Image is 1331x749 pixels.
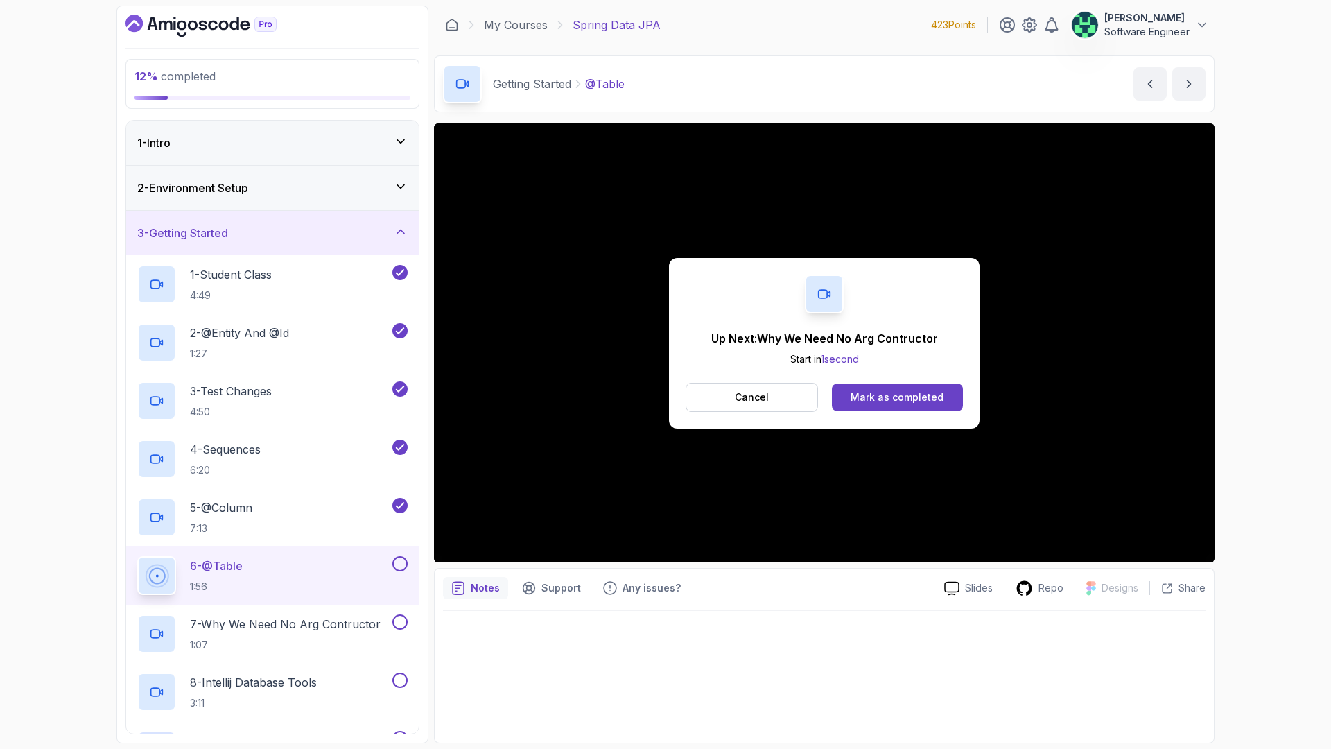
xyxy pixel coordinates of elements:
[137,180,248,196] h3: 2 - Environment Setup
[1004,580,1075,597] a: Repo
[190,347,289,361] p: 1:27
[137,323,408,362] button: 2-@Entity And @Id1:27
[686,383,818,412] button: Cancel
[190,580,243,594] p: 1:56
[735,390,769,404] p: Cancel
[573,17,661,33] p: Spring Data JPA
[1102,581,1138,595] p: Designs
[541,581,581,595] p: Support
[126,166,419,210] button: 2-Environment Setup
[137,556,408,595] button: 6-@Table1:56
[931,18,976,32] p: 423 Points
[1172,67,1206,101] button: next content
[1038,581,1063,595] p: Repo
[1104,25,1190,39] p: Software Engineer
[126,211,419,255] button: 3-Getting Started
[434,123,1215,562] iframe: 6 - @Table
[137,135,171,151] h3: 1 - Intro
[514,577,589,599] button: Support button
[711,352,938,366] p: Start in
[190,383,272,399] p: 3 - Test Changes
[137,498,408,537] button: 5-@Column7:13
[484,17,548,33] a: My Courses
[137,673,408,712] button: 8-Intellij Database Tools3:11
[595,577,689,599] button: Feedback button
[471,581,500,595] p: Notes
[443,577,508,599] button: notes button
[1149,581,1206,595] button: Share
[821,353,859,365] span: 1 second
[190,522,252,535] p: 7:13
[137,440,408,479] button: 4-Sequences6:20
[190,499,252,516] p: 5 - @Column
[585,76,625,92] p: @Table
[965,581,993,595] p: Slides
[190,674,317,691] p: 8 - Intellij Database Tools
[1178,581,1206,595] p: Share
[1071,11,1209,39] button: user profile image[PERSON_NAME]Software Engineer
[493,76,571,92] p: Getting Started
[190,289,272,302] p: 4:49
[190,696,317,710] p: 3:11
[190,405,272,419] p: 4:50
[190,325,289,341] p: 2 - @Entity And @Id
[190,638,381,652] p: 1:07
[134,69,216,83] span: completed
[190,441,261,458] p: 4 - Sequences
[125,15,308,37] a: Dashboard
[1072,12,1098,38] img: user profile image
[1133,67,1167,101] button: previous content
[190,266,272,283] p: 1 - Student Class
[190,731,308,748] p: 9 - End Section Commit
[1104,11,1190,25] p: [PERSON_NAME]
[190,463,261,477] p: 6:20
[137,265,408,304] button: 1-Student Class4:49
[623,581,681,595] p: Any issues?
[137,381,408,420] button: 3-Test Changes4:50
[137,225,228,241] h3: 3 - Getting Started
[445,18,459,32] a: Dashboard
[126,121,419,165] button: 1-Intro
[851,390,943,404] div: Mark as completed
[190,558,243,574] p: 6 - @Table
[134,69,158,83] span: 12 %
[711,330,938,347] p: Up Next: Why We Need No Arg Contructor
[190,616,381,632] p: 7 - Why We Need No Arg Contructor
[933,581,1004,596] a: Slides
[137,614,408,653] button: 7-Why We Need No Arg Contructor1:07
[832,384,963,411] button: Mark as completed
